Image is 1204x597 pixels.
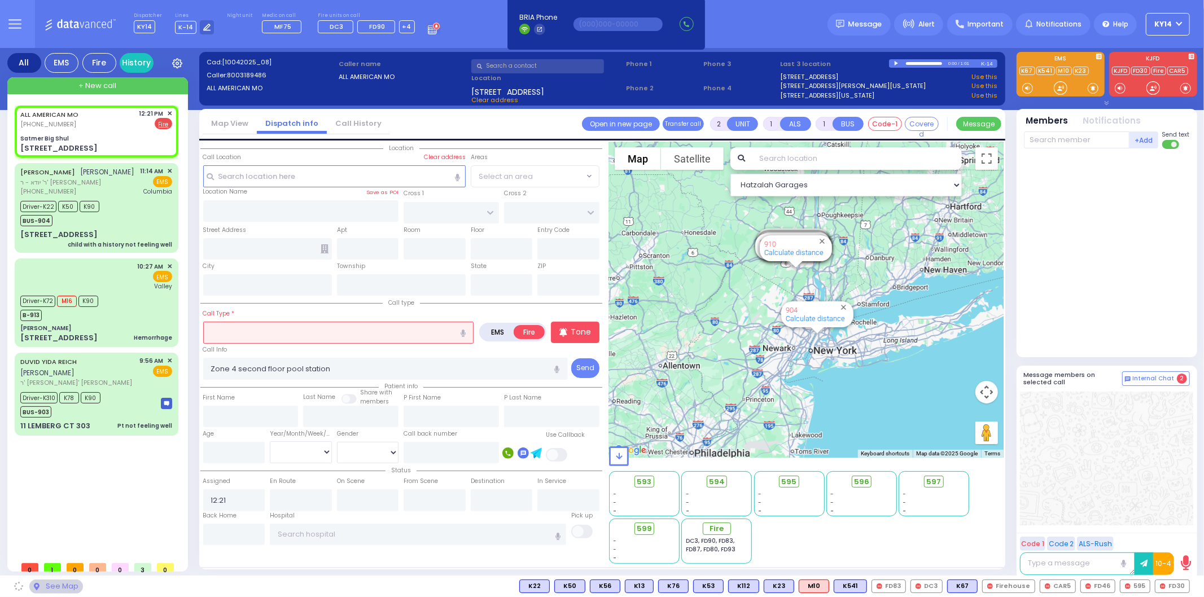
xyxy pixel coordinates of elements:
[834,580,867,593] div: BLS
[830,507,834,515] span: -
[1036,67,1055,75] a: K541
[838,302,849,313] button: Close
[20,392,58,403] span: Driver-K310
[366,188,399,196] label: Save as POI
[20,110,78,119] a: ALL AMERICAN MO
[637,523,652,534] span: 599
[140,357,164,365] span: 9:56 AM
[1024,371,1122,386] h5: Message members on selected call
[799,580,829,593] div: M10
[203,118,257,129] a: Map View
[967,19,1004,29] span: Important
[227,12,252,19] label: Night unit
[1073,67,1089,75] a: K23
[764,240,776,248] a: 910
[1177,374,1187,384] span: 2
[337,262,365,271] label: Township
[693,580,724,593] div: BLS
[404,189,424,198] label: Cross 1
[910,580,943,593] div: DC3
[481,325,514,339] label: EMS
[1083,115,1141,128] button: Notifications
[781,72,839,82] a: [STREET_ADDRESS]
[20,357,77,366] a: DUVID YIDA REICH
[67,563,84,572] span: 0
[1026,115,1069,128] button: Members
[626,59,699,69] span: Phone 1
[404,429,457,438] label: Call back number
[554,580,585,593] div: K50
[573,17,663,31] input: (000)000-00000
[971,81,997,91] a: Use this
[582,117,660,131] a: Open in new page
[626,84,699,93] span: Phone 2
[519,12,557,23] span: BRIA Phone
[404,477,438,486] label: From Scene
[982,580,1035,593] div: Firehouse
[404,393,441,402] label: P First Name
[916,583,921,589] img: red-radio-icon.svg
[728,580,759,593] div: BLS
[615,147,661,170] button: Show street map
[270,511,295,520] label: Hospital
[81,392,100,403] span: K90
[614,554,617,562] span: -
[1125,376,1131,382] img: comment-alt.png
[117,422,172,430] div: Pt not feeling well
[958,57,960,70] div: /
[758,490,761,498] span: -
[903,498,907,507] span: -
[1020,537,1045,551] button: Code 1
[321,244,329,253] span: Other building occupants
[203,262,215,271] label: City
[175,21,196,34] span: K-14
[612,443,649,458] img: Google
[781,91,875,100] a: [STREET_ADDRESS][US_STATE]
[318,12,415,19] label: Fire units on call
[817,236,828,247] button: Close
[971,91,997,100] a: Use this
[68,240,172,249] div: child with a history not feeling well
[207,84,335,93] label: ALL AMERICAN MO
[369,22,385,31] span: FD90
[161,398,172,409] img: message-box.svg
[141,167,164,175] span: 11:14 AM
[203,511,237,520] label: Back Home
[1125,583,1131,589] img: red-radio-icon.svg
[327,118,390,129] a: Call History
[1113,19,1128,29] span: Help
[153,271,172,282] span: EMS
[227,71,266,80] span: 8003189486
[20,406,51,418] span: BUS-903
[20,178,135,187] span: ר' יודא - ר' [PERSON_NAME]
[799,580,829,593] div: ALS
[1017,56,1105,64] label: EMS
[153,176,172,187] span: EMS
[519,580,550,593] div: BLS
[175,12,214,19] label: Lines
[686,490,689,498] span: -
[203,429,214,438] label: Age
[948,57,958,70] div: 0:00
[1152,67,1166,75] a: Fire
[20,134,69,143] div: Satmer Big Shul
[537,477,566,486] label: In Service
[134,12,162,19] label: Dispatcher
[1155,19,1172,29] span: KY14
[1162,130,1190,139] span: Send text
[360,397,389,406] span: members
[815,233,826,244] button: Close
[1080,580,1115,593] div: FD46
[1085,583,1091,589] img: red-radio-icon.svg
[1024,131,1129,148] input: Search member
[471,73,622,83] label: Location
[20,378,136,388] span: ר' [PERSON_NAME]' [PERSON_NAME]
[960,57,970,70] div: 1:01
[710,523,724,534] span: Fire
[703,84,777,93] span: Phone 4
[661,147,724,170] button: Show satellite imagery
[134,333,172,342] div: Hemorrhage
[686,507,689,515] span: -
[167,166,172,176] span: ✕
[780,117,811,131] button: ALS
